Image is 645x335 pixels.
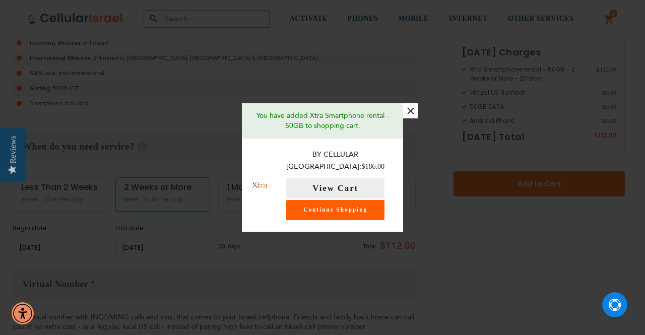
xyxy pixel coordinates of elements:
div: Reviews [9,136,18,163]
p: By Cellular [GEOGRAPHIC_DATA]: [278,149,393,173]
button: × [403,103,418,118]
a: Continue Shopping [286,200,384,220]
button: View Cart [286,178,384,198]
span: $186.00 [361,163,384,170]
div: Accessibility Menu [12,302,34,324]
p: You have added Xtra Smartphone rental - 50GB to shopping cart. [249,111,396,131]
